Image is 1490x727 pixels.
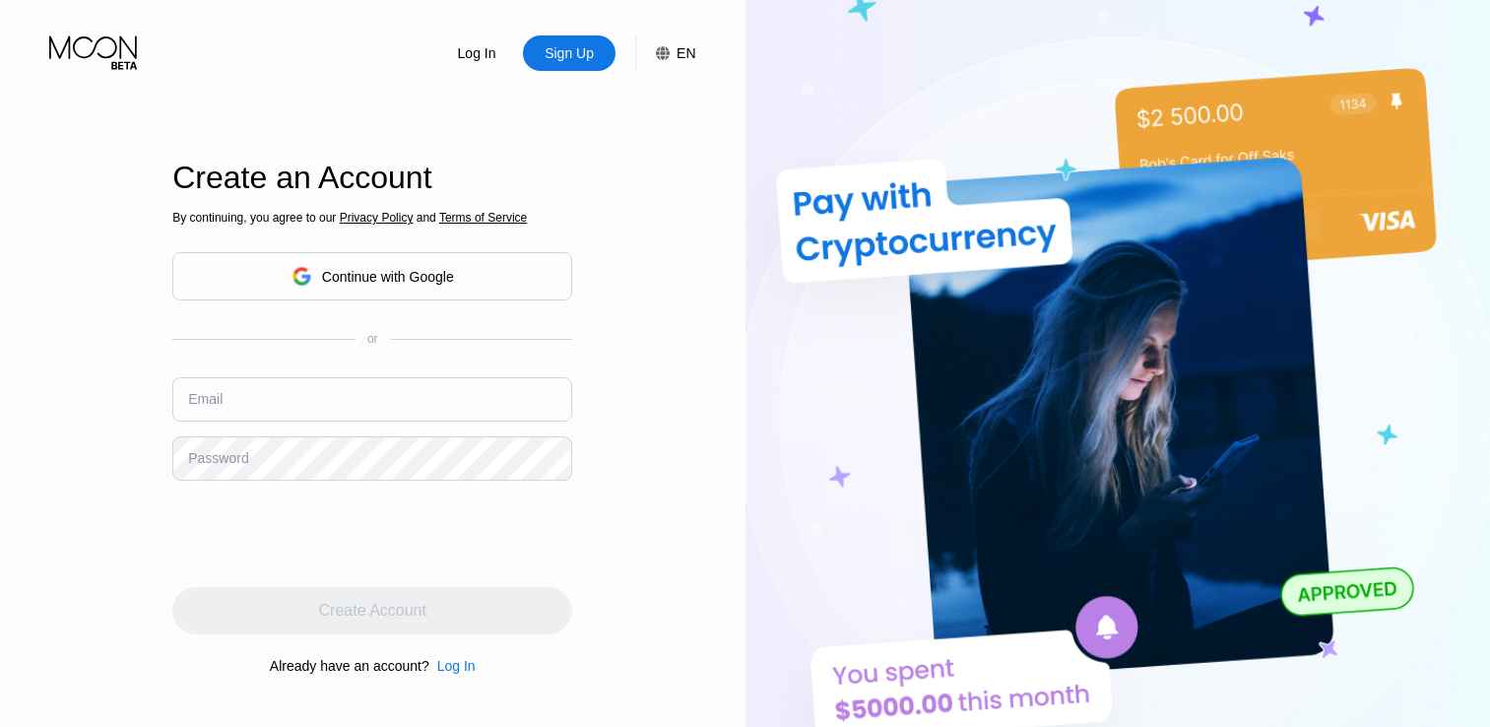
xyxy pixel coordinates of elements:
[188,450,248,466] div: Password
[172,496,472,572] iframe: reCAPTCHA
[172,252,572,300] div: Continue with Google
[188,391,223,407] div: Email
[635,35,695,71] div: EN
[413,211,439,225] span: and
[430,35,523,71] div: Log In
[270,658,429,674] div: Already have an account?
[367,332,378,346] div: or
[322,269,454,285] div: Continue with Google
[172,211,572,225] div: By continuing, you agree to our
[456,43,498,63] div: Log In
[543,43,596,63] div: Sign Up
[677,45,695,61] div: EN
[437,658,476,674] div: Log In
[172,160,572,196] div: Create an Account
[523,35,615,71] div: Sign Up
[340,211,414,225] span: Privacy Policy
[439,211,527,225] span: Terms of Service
[429,658,476,674] div: Log In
